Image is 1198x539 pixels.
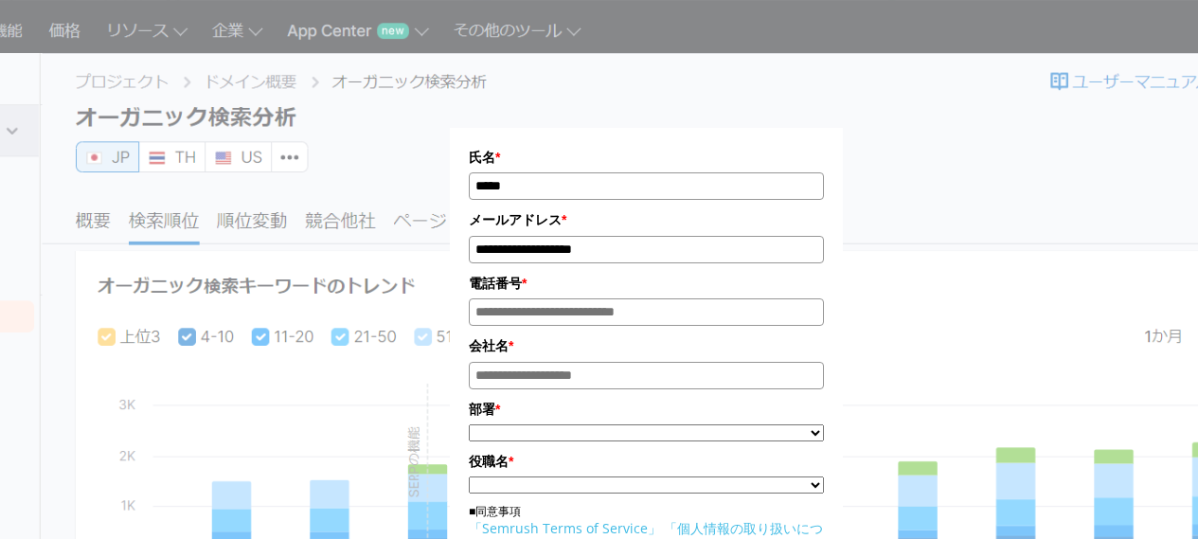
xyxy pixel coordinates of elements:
label: メールアドレス [469,209,824,230]
label: 電話番号 [469,273,824,294]
label: 氏名 [469,147,824,168]
label: 会社名 [469,335,824,356]
label: 部署 [469,399,824,420]
a: 「Semrush Terms of Service」 [469,519,661,537]
label: 役職名 [469,451,824,472]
